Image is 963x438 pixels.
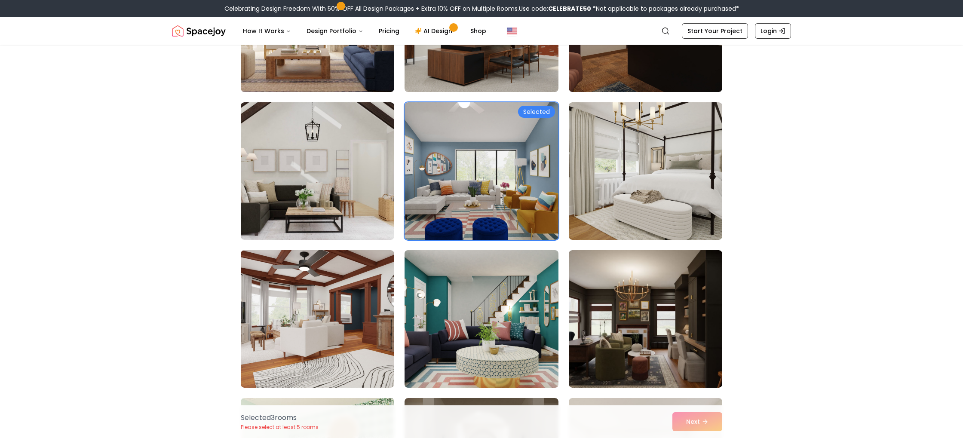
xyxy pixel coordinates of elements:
[172,22,226,40] a: Spacejoy
[548,4,591,13] b: CELEBRATE50
[241,102,394,240] img: Room room-13
[172,17,791,45] nav: Global
[507,26,517,36] img: United States
[755,23,791,39] a: Login
[372,22,406,40] a: Pricing
[236,22,493,40] nav: Main
[241,424,319,431] p: Please select at least 5 rooms
[682,23,748,39] a: Start Your Project
[463,22,493,40] a: Shop
[405,102,558,240] img: Room room-14
[241,250,394,388] img: Room room-16
[569,250,722,388] img: Room room-18
[401,247,562,391] img: Room room-17
[224,4,739,13] div: Celebrating Design Freedom With 50% OFF All Design Packages + Extra 10% OFF on Multiple Rooms.
[591,4,739,13] span: *Not applicable to packages already purchased*
[569,102,722,240] img: Room room-15
[518,106,555,118] div: Selected
[172,22,226,40] img: Spacejoy Logo
[408,22,462,40] a: AI Design
[241,413,319,423] p: Selected 3 room s
[519,4,591,13] span: Use code:
[236,22,298,40] button: How It Works
[300,22,370,40] button: Design Portfolio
